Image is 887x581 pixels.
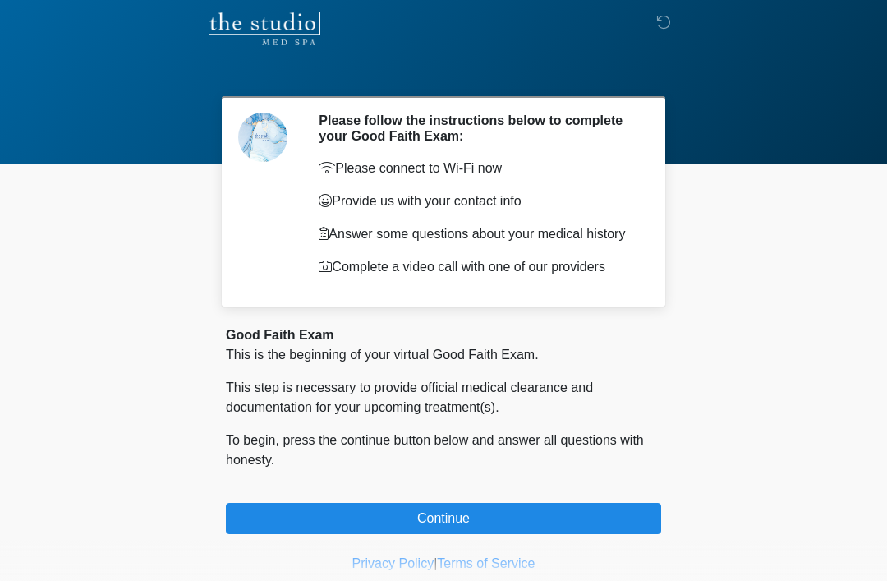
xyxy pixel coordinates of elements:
[434,556,437,570] a: |
[437,556,535,570] a: Terms of Service
[319,257,637,277] p: Complete a video call with one of our providers
[319,191,637,211] p: Provide us with your contact info
[352,556,434,570] a: Privacy Policy
[226,325,661,345] div: Good Faith Exam
[226,345,661,365] p: This is the beginning of your virtual Good Faith Exam.
[319,113,637,144] h2: Please follow the instructions below to complete your Good Faith Exam:
[238,113,287,162] img: Agent Avatar
[209,12,320,45] img: The Studio Med Spa Logo
[214,59,673,90] h1: ‎ ‎
[319,159,637,178] p: Please connect to Wi-Fi now
[226,503,661,534] button: Continue
[319,224,637,244] p: Answer some questions about your medical history
[226,378,661,417] p: This step is necessary to provide official medical clearance and documentation for your upcoming ...
[226,431,661,470] p: To begin, press the continue button below and answer all questions with honesty.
